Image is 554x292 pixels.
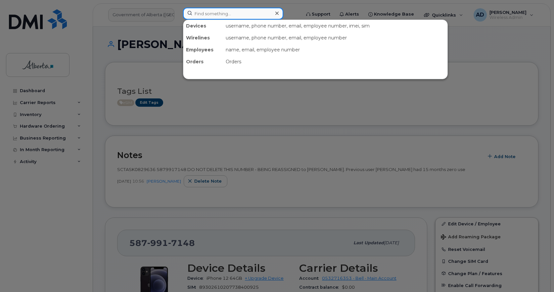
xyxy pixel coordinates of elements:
div: Wirelines [183,32,223,44]
div: name, email, employee number [223,44,447,56]
div: username, phone number, email, employee number, imei, sim [223,20,447,32]
div: Orders [183,56,223,68]
div: username, phone number, email, employee number [223,32,447,44]
div: Employees [183,44,223,56]
div: Devices [183,20,223,32]
div: Orders [223,56,447,68]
